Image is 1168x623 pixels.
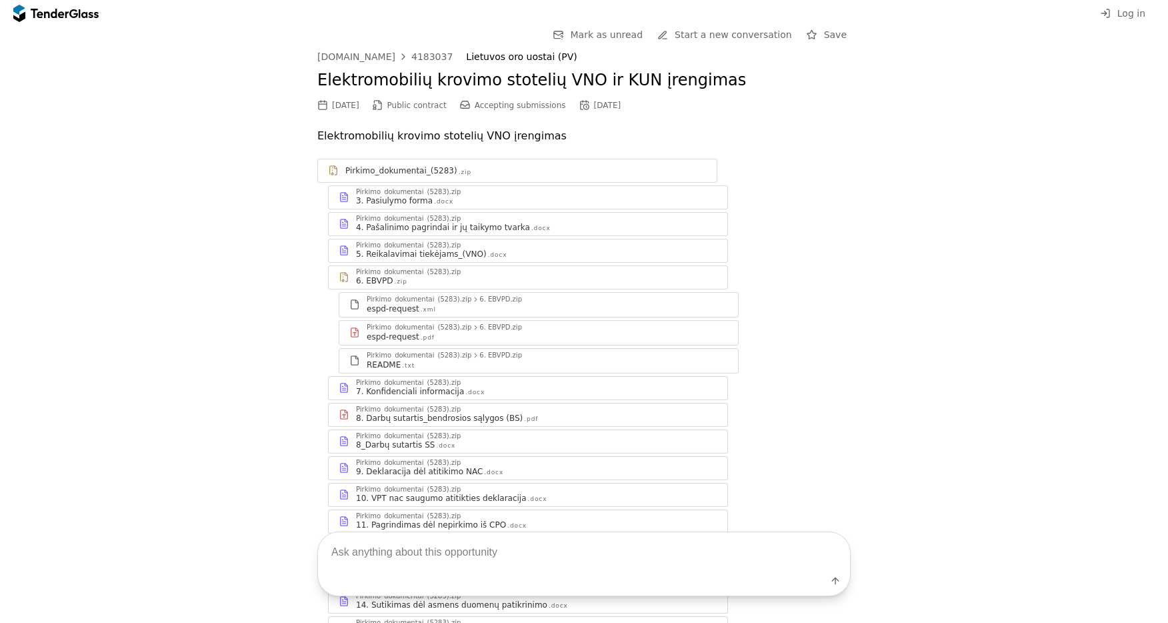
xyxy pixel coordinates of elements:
span: Log in [1117,8,1145,19]
div: 6. EBVPD.zip [479,324,522,331]
span: Start a new conversation [675,29,792,40]
div: Pirkimo_dokumentai_(5283).zip [356,406,461,413]
a: Pirkimo_dokumentai_(5283).zip8_Darbų sutartis SS.docx [328,430,728,454]
div: Pirkimo_dokumentai_(5283).zip [356,486,461,493]
a: Start a new conversation [653,27,796,43]
a: Pirkimo_dokumentai_(5283).zip4. Pašalinimo pagrindai ir jų taikymo tvarka.docx [328,212,728,236]
div: Pirkimo_dokumentai_(5283).zip [356,215,461,222]
div: espd-request [367,332,419,342]
a: Pirkimo_dokumentai_(5283).zip6. EBVPD.zipespd-request.pdf [339,320,739,346]
button: Log in [1096,5,1149,22]
span: Accepting submissions [475,101,566,110]
div: 9. Deklaracija dėl atitikimo NAC [356,466,483,477]
h2: Elektromobilių krovimo stotelių VNO ir KUN įrengimas [317,69,851,92]
div: Pirkimo_dokumentai_(5283).zip [356,269,461,275]
div: .xml [421,305,436,314]
div: .docx [488,251,507,259]
span: Mark as unread [571,29,643,40]
a: Pirkimo_dokumentai_(5283).zip6. EBVPD.zip [328,265,728,289]
a: Pirkimo_dokumentai_(5283).zip6. EBVPD.zipespd-request.xml [339,292,739,318]
div: Pirkimo_dokumentai_(5283).zip [367,324,471,331]
div: 6. EBVPD.zip [479,296,522,303]
div: 8_Darbų sutartis SS [356,440,435,450]
div: .docx [531,224,551,233]
div: .docx [528,495,547,504]
button: Save [803,27,851,43]
div: Pirkimo_dokumentai_(5283) [345,165,457,176]
div: Pirkimo_dokumentai_(5283).zip [356,460,461,466]
div: 5. Reikalavimai tiekėjams_(VNO) [356,249,487,259]
div: .docx [434,197,453,206]
div: 10. VPT nac saugumo atitikties deklaracija [356,493,527,504]
div: 6. EBVPD.zip [479,352,522,359]
div: 7. Konfidenciali informacija [356,386,464,397]
div: .pdf [524,415,538,424]
div: Pirkimo_dokumentai_(5283).zip [367,352,471,359]
div: .docx [465,388,485,397]
div: .zip [394,277,407,286]
a: Pirkimo_dokumentai_(5283).zip9. Deklaracija dėl atitikimo NAC.docx [328,456,728,480]
div: .txt [402,362,415,370]
div: Pirkimo_dokumentai_(5283).zip [356,433,461,440]
a: Pirkimo_dokumentai_(5283).zip7. Konfidenciali informacija.docx [328,376,728,400]
div: .docx [436,442,455,450]
a: Pirkimo_dokumentai_(5283).zip3. Pasiulymo forma.docx [328,185,728,209]
a: [DOMAIN_NAME]4183037 [317,51,453,62]
div: Pirkimo_dokumentai_(5283).zip [356,242,461,249]
a: Pirkimo_dokumentai_(5283).zip8. Darbų sutartis_bendrosios sąlygos (BS).pdf [328,403,728,427]
button: Mark as unread [549,27,647,43]
span: Public contract [387,101,447,110]
div: .pdf [421,334,435,342]
div: Pirkimo_dokumentai_(5283).zip [356,189,461,195]
div: espd-request [367,303,419,314]
div: .docx [484,468,503,477]
div: 4. Pašalinimo pagrindai ir jų taikymo tvarka [356,222,530,233]
div: [DATE] [594,101,621,110]
div: .zip [459,168,471,177]
a: Pirkimo_dokumentai_(5283).zip10. VPT nac saugumo atitikties deklaracija.docx [328,483,728,507]
a: Pirkimo_dokumentai_(5283).zip5. Reikalavimai tiekėjams_(VNO).docx [328,239,728,263]
p: Elektromobilių krovimo stotelių VNO įrengimas [317,127,851,145]
div: Lietuvos oro uostai (PV) [466,51,837,63]
div: 3. Pasiulymo forma [356,195,433,206]
div: [DOMAIN_NAME] [317,52,395,61]
div: Pirkimo_dokumentai_(5283).zip [367,296,471,303]
a: Pirkimo_dokumentai_(5283).zip [317,159,717,183]
a: Pirkimo_dokumentai_(5283).zip6. EBVPD.zipREADME.txt [339,348,739,374]
div: Pirkimo_dokumentai_(5283).zip [356,380,461,386]
span: Save [824,29,847,40]
div: [DATE] [332,101,359,110]
div: 8. Darbų sutartis_bendrosios sąlygos (BS) [356,413,523,424]
div: README [367,360,401,370]
div: 6. EBVPD [356,275,393,286]
div: 4183037 [411,52,453,61]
